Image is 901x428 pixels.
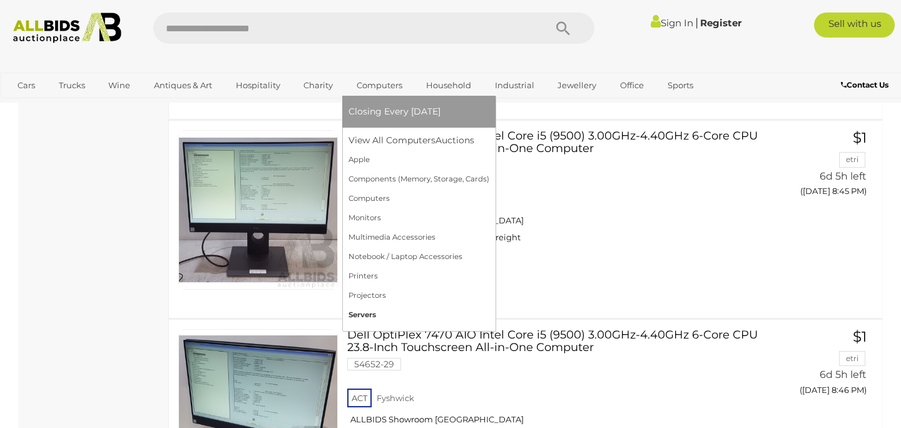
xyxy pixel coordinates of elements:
[295,75,341,96] a: Charity
[773,130,870,203] a: $1 etri 6d 5h left ([DATE] 8:45 PM)
[9,96,115,116] a: [GEOGRAPHIC_DATA]
[651,17,693,29] a: Sign In
[100,75,138,96] a: Wine
[51,75,93,96] a: Trucks
[695,16,698,29] span: |
[532,13,594,44] button: Search
[853,129,867,146] span: $1
[841,78,892,92] a: Contact Us
[146,75,220,96] a: Antiques & Art
[853,328,867,345] span: $1
[357,130,754,252] a: Dell OptiPlex 7470 AIO Intel Core i5 (9500) 3.00GHz-4.40GHz 6-Core CPU 23.8-Inch Touchscreen All-...
[612,75,652,96] a: Office
[9,75,43,96] a: Cars
[487,75,542,96] a: Industrial
[841,80,888,89] b: Contact Us
[418,75,479,96] a: Household
[773,329,870,402] a: $1 etri 6d 5h left ([DATE] 8:46 PM)
[549,75,604,96] a: Jewellery
[700,17,741,29] a: Register
[814,13,895,38] a: Sell with us
[349,75,410,96] a: Computers
[7,13,128,43] img: Allbids.com.au
[659,75,701,96] a: Sports
[228,75,288,96] a: Hospitality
